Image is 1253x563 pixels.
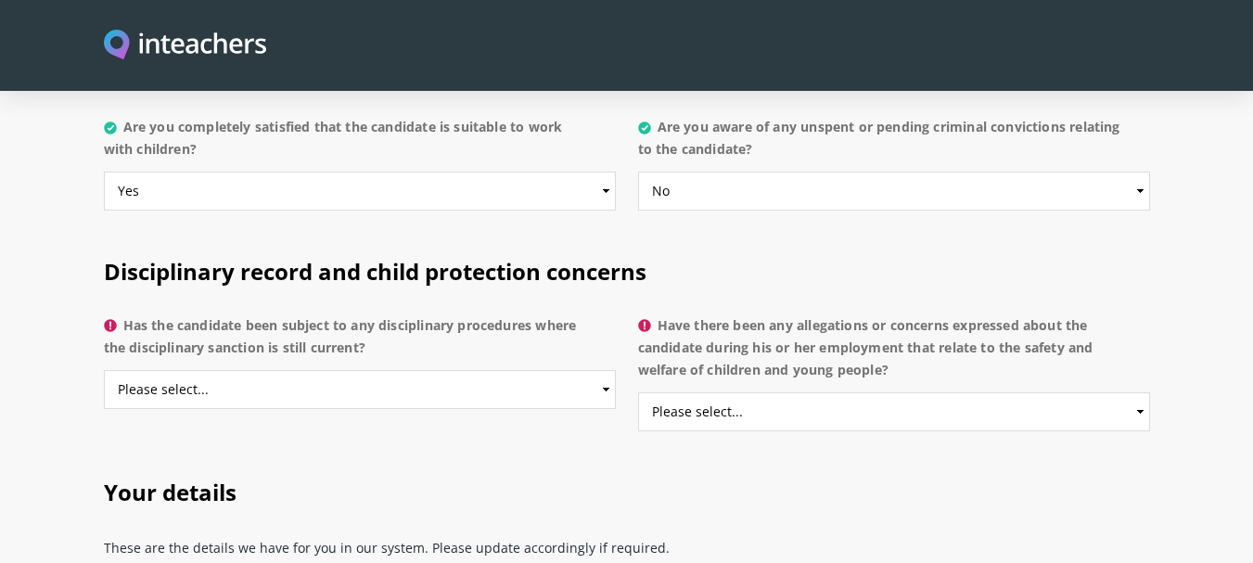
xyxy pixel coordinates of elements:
span: Disciplinary record and child protection concerns [104,256,646,287]
label: Are you completely satisfied that the candidate is suitable to work with children? [104,116,616,172]
span: Your details [104,477,237,507]
label: Has the candidate been subject to any disciplinary procedures where the disciplinary sanction is ... [104,314,616,370]
label: Have there been any allegations or concerns expressed about the candidate during his or her emplo... [638,314,1150,392]
img: Inteachers [104,30,267,62]
a: Visit this site's homepage [104,30,267,62]
label: Are you aware of any unspent or pending criminal convictions relating to the candidate? [638,116,1150,172]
